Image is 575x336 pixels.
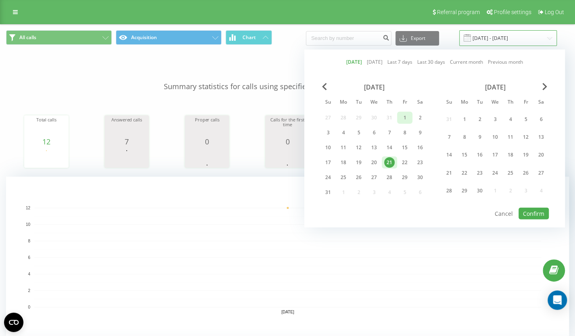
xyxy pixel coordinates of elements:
[444,168,454,178] div: 21
[504,97,516,109] abbr: Thursday
[384,157,395,168] div: 21
[107,138,147,146] div: 7
[368,97,380,109] abbr: Wednesday
[490,114,500,124] div: 3
[346,58,362,66] a: [DATE]
[369,157,379,168] div: 20
[444,186,454,196] div: 28
[384,142,395,153] div: 14
[28,288,30,293] text: 2
[412,127,428,139] div: Sat Aug 9, 2025
[505,168,516,178] div: 25
[226,30,272,45] button: Chart
[536,114,546,124] div: 6
[521,150,531,160] div: 19
[107,117,147,138] div: Answered calls
[337,97,349,109] abbr: Monday
[320,157,336,169] div: Sun Aug 17, 2025
[323,157,333,168] div: 17
[518,129,533,144] div: Fri Sep 12, 2025
[503,112,518,127] div: Thu Sep 4, 2025
[521,114,531,124] div: 5
[487,112,503,127] div: Wed Sep 3, 2025
[399,113,410,123] div: 1
[487,129,503,144] div: Wed Sep 10, 2025
[384,127,395,138] div: 7
[472,183,487,198] div: Tue Sep 30, 2025
[6,30,112,45] button: All calls
[26,117,67,138] div: Total calls
[387,58,412,66] a: Last 7 days
[459,114,470,124] div: 1
[187,117,227,138] div: Proper calls
[399,157,410,168] div: 22
[417,58,445,66] a: Last 30 days
[369,172,379,183] div: 27
[518,165,533,180] div: Fri Sep 26, 2025
[399,127,410,138] div: 8
[545,9,564,15] span: Log Out
[336,157,351,169] div: Mon Aug 18, 2025
[505,150,516,160] div: 18
[6,65,569,92] p: Summary statistics for calls using specified filters for the selected period
[487,147,503,162] div: Wed Sep 17, 2025
[542,83,547,90] span: Next Month
[383,97,395,109] abbr: Thursday
[267,146,307,170] svg: A chart.
[412,171,428,184] div: Sat Aug 30, 2025
[353,97,365,109] abbr: Tuesday
[336,142,351,154] div: Mon Aug 11, 2025
[503,129,518,144] div: Thu Sep 11, 2025
[323,187,333,198] div: 31
[323,127,333,138] div: 3
[26,138,67,146] div: 12
[320,171,336,184] div: Sun Aug 24, 2025
[336,171,351,184] div: Mon Aug 25, 2025
[369,127,379,138] div: 6
[322,97,334,109] abbr: Sunday
[414,97,426,109] abbr: Saturday
[351,127,366,139] div: Tue Aug 5, 2025
[338,172,349,183] div: 25
[26,146,67,170] svg: A chart.
[353,127,364,138] div: 5
[450,58,483,66] a: Current month
[243,35,256,40] span: Chart
[536,150,546,160] div: 20
[475,186,485,196] div: 30
[415,142,425,153] div: 16
[351,171,366,184] div: Tue Aug 26, 2025
[441,165,457,180] div: Sun Sep 21, 2025
[26,222,31,227] text: 10
[472,129,487,144] div: Tue Sep 9, 2025
[187,146,227,170] svg: A chart.
[459,186,470,196] div: 29
[457,112,472,127] div: Mon Sep 1, 2025
[533,147,549,162] div: Sat Sep 20, 2025
[441,183,457,198] div: Sun Sep 28, 2025
[322,83,327,90] span: Previous Month
[320,83,428,91] div: [DATE]
[536,132,546,142] div: 13
[535,97,547,109] abbr: Saturday
[26,206,31,210] text: 12
[457,147,472,162] div: Mon Sep 15, 2025
[382,142,397,154] div: Thu Aug 14, 2025
[369,142,379,153] div: 13
[351,157,366,169] div: Tue Aug 19, 2025
[519,208,549,219] button: Confirm
[412,142,428,154] div: Sat Aug 16, 2025
[366,157,382,169] div: Wed Aug 20, 2025
[412,112,428,124] div: Sat Aug 2, 2025
[520,97,532,109] abbr: Friday
[397,142,412,154] div: Fri Aug 15, 2025
[384,172,395,183] div: 28
[457,129,472,144] div: Mon Sep 8, 2025
[444,150,454,160] div: 14
[475,114,485,124] div: 2
[490,150,500,160] div: 17
[457,165,472,180] div: Mon Sep 22, 2025
[474,97,486,109] abbr: Tuesday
